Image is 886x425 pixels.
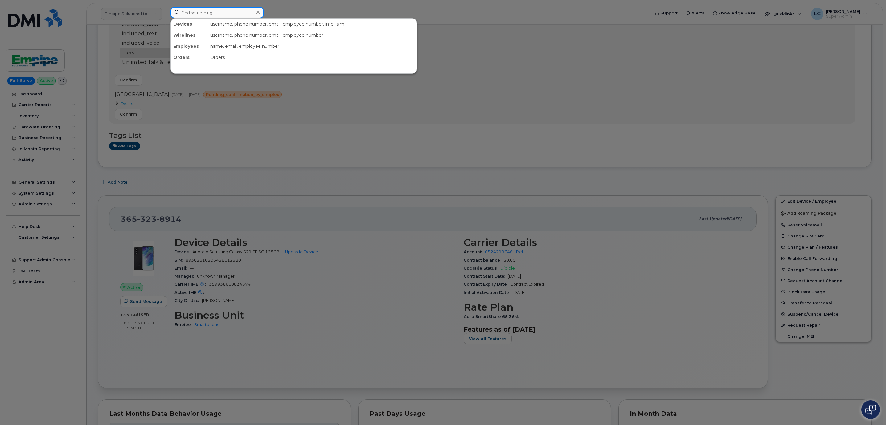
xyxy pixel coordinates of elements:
[208,41,417,52] div: name, email, employee number
[171,41,208,52] div: Employees
[208,52,417,63] div: Orders
[171,30,208,41] div: Wirelines
[208,19,417,30] div: username, phone number, email, employee number, imei, sim
[208,30,417,41] div: username, phone number, email, employee number
[171,52,208,63] div: Orders
[171,19,208,30] div: Devices
[170,7,264,18] input: Find something...
[865,405,876,415] img: Open chat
